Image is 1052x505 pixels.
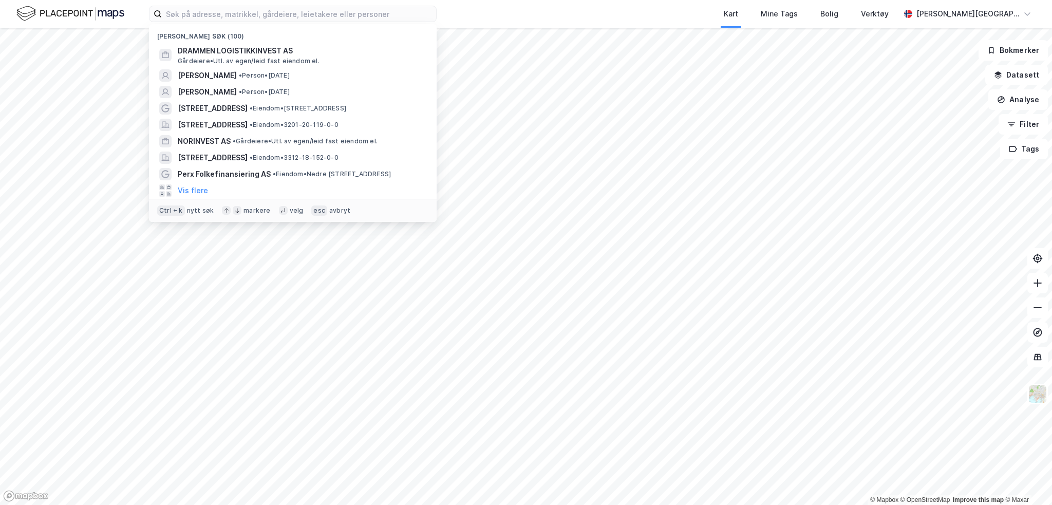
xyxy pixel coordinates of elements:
span: NORINVEST AS [178,135,231,147]
div: nytt søk [187,207,214,215]
a: Mapbox homepage [3,490,48,502]
div: Mine Tags [761,8,798,20]
span: Gårdeiere • Utl. av egen/leid fast eiendom el. [233,137,378,145]
span: Eiendom • [STREET_ADDRESS] [250,104,346,113]
span: [STREET_ADDRESS] [178,152,248,164]
button: Filter [999,114,1048,135]
button: Analyse [988,89,1048,110]
button: Tags [1000,139,1048,159]
a: OpenStreetMap [900,496,950,503]
span: [STREET_ADDRESS] [178,119,248,131]
div: Kart [724,8,738,20]
span: Perx Folkefinansiering AS [178,168,271,180]
span: DRAMMEN LOGISTIKKINVEST AS [178,45,424,57]
span: Eiendom • Nedre [STREET_ADDRESS] [273,170,391,178]
span: • [239,71,242,79]
div: Kontrollprogram for chat [1001,456,1052,505]
span: Person • [DATE] [239,71,290,80]
div: Verktøy [861,8,889,20]
span: • [250,104,253,112]
div: velg [290,207,304,215]
span: Gårdeiere • Utl. av egen/leid fast eiendom el. [178,57,320,65]
div: avbryt [329,207,350,215]
button: Datasett [985,65,1048,85]
span: • [250,121,253,128]
span: Eiendom • 3312-18-152-0-0 [250,154,339,162]
div: markere [243,207,270,215]
span: • [239,88,242,96]
span: • [250,154,253,161]
div: [PERSON_NAME] søk (100) [149,24,437,43]
button: Vis flere [178,184,208,197]
div: Bolig [820,8,838,20]
span: Eiendom • 3201-20-119-0-0 [250,121,339,129]
span: Person • [DATE] [239,88,290,96]
div: Ctrl + k [157,205,185,216]
span: [STREET_ADDRESS] [178,102,248,115]
div: [PERSON_NAME][GEOGRAPHIC_DATA] [916,8,1019,20]
span: • [273,170,276,178]
div: esc [311,205,327,216]
a: Mapbox [870,496,898,503]
span: • [233,137,236,145]
img: logo.f888ab2527a4732fd821a326f86c7f29.svg [16,5,124,23]
span: [PERSON_NAME] [178,86,237,98]
button: Bokmerker [979,40,1048,61]
span: [PERSON_NAME] [178,69,237,82]
img: Z [1028,384,1047,404]
iframe: Chat Widget [1001,456,1052,505]
input: Søk på adresse, matrikkel, gårdeiere, leietakere eller personer [162,6,436,22]
a: Improve this map [953,496,1004,503]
